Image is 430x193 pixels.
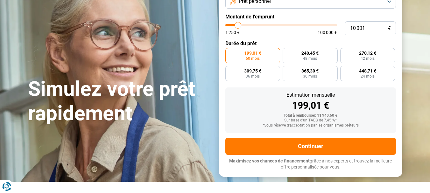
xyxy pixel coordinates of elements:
span: 365,30 € [301,69,319,73]
div: Estimation mensuelle [230,93,391,98]
label: Montant de l'emprunt [225,14,396,20]
h1: Simulez votre prêt rapidement [28,77,211,126]
span: 36 mois [246,74,260,78]
div: 199,01 € [230,101,391,110]
span: 100 000 € [318,30,337,35]
p: grâce à nos experts et trouvez la meilleure offre personnalisée pour vous. [225,158,396,170]
span: 309,75 € [244,69,261,73]
span: 270,12 € [359,51,376,55]
span: 24 mois [361,74,375,78]
div: *Sous réserve d'acceptation par les organismes prêteurs [230,123,391,128]
button: Continuer [225,138,396,155]
span: Maximisez vos chances de financement [229,158,310,163]
div: Total à rembourser: 11 940,60 € [230,114,391,118]
span: 30 mois [303,74,317,78]
span: 448,71 € [359,69,376,73]
span: 60 mois [246,57,260,60]
div: Sur base d'un TAEG de 7,45 %* [230,118,391,123]
label: Durée du prêt [225,40,396,46]
span: 42 mois [361,57,375,60]
span: 1 250 € [225,30,240,35]
span: 240,45 € [301,51,319,55]
span: € [388,26,391,31]
span: 199,01 € [244,51,261,55]
span: 48 mois [303,57,317,60]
